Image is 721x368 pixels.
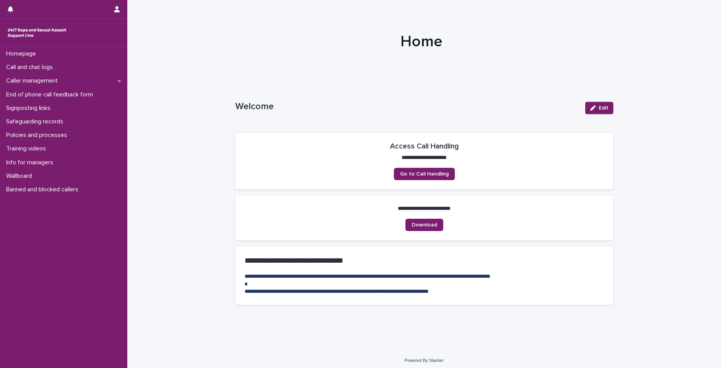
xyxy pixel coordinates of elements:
p: Welcome [235,101,579,112]
p: Policies and processes [3,132,73,139]
p: Signposting links [3,105,57,112]
button: Edit [585,102,613,114]
p: Safeguarding records [3,118,69,125]
span: Edit [599,105,608,111]
h1: Home [232,32,610,51]
h2: Access Call Handling [390,142,459,151]
p: Info for managers [3,159,59,166]
a: Powered By Stacker [405,358,444,363]
span: Download [412,222,437,228]
a: Download [405,219,443,231]
p: Training videos [3,145,52,152]
p: Wallboard [3,172,38,180]
span: Go to Call Handling [400,171,449,177]
a: Go to Call Handling [394,168,455,180]
p: Banned and blocked callers [3,186,84,193]
img: rhQMoQhaT3yELyF149Cw [6,25,68,41]
p: End of phone call feedback form [3,91,99,98]
p: Caller management [3,77,64,84]
p: Call and chat logs [3,64,59,71]
p: Homepage [3,50,42,57]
